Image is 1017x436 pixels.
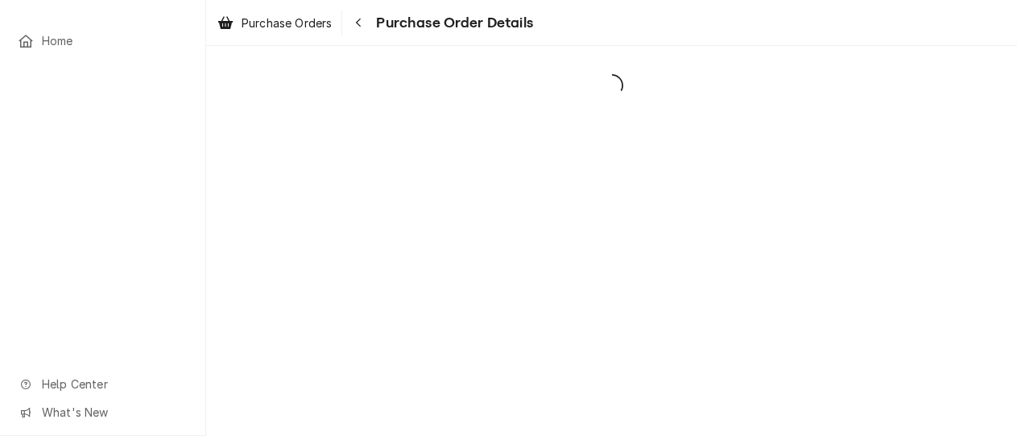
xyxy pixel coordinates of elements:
span: Purchase Order Details [371,12,533,34]
span: What's New [42,404,186,421]
span: Purchase Orders [242,15,332,31]
a: Go to Help Center [10,371,196,397]
span: Loading... [206,69,1017,102]
button: Navigate back [345,10,371,35]
a: Home [10,27,196,54]
span: Home [42,32,188,49]
span: Help Center [42,376,186,392]
a: Purchase Orders [211,10,338,36]
a: Go to What's New [10,399,196,426]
